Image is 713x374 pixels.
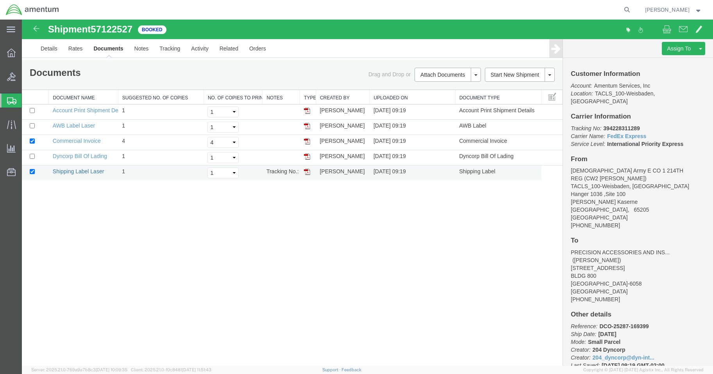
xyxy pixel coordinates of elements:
iframe: FS Legacy Container [22,20,713,366]
th: Type [278,70,294,85]
td: 1 [96,85,182,100]
b: DCO-25287-169399 [577,304,627,310]
th: Document Name [27,70,96,85]
img: pdf.gif [282,88,288,94]
td: 1 [96,146,182,161]
i: Service Level: [549,121,583,128]
a: Feedback [341,367,361,372]
a: Documents [66,20,107,38]
i: Reference: [549,304,575,310]
address: [DEMOGRAPHIC_DATA] Army E CO 1 214TH REG (CW2 [PERSON_NAME]) TACLS_100-Weisbaden, [GEOGRAPHIC_DAT... [549,147,683,210]
i: Account: [549,63,570,69]
a: AWB Label Laser [31,103,73,109]
a: Dyncorp Bill Of Lading [31,133,85,140]
span: [DATE] 09:19 GMT-02:00 [580,343,643,349]
a: Account Print Shipment Details [31,88,106,94]
h1: Documents [8,48,59,58]
td: 4 [96,115,182,131]
a: Related [192,20,222,38]
a: 204_dyncorp@dyn-int... [571,335,633,341]
button: Start New Shipment [463,48,524,62]
th: Notes [241,70,278,85]
i: Carrier Name: [549,113,583,120]
td: [DATE] 09:19 [348,115,433,131]
i: Last Saved: [549,343,578,349]
td: Commercial Invoice [433,115,519,131]
td: [PERSON_NAME] [294,131,347,146]
address: PRECISION ACCESSORIES AND INSTRUMENTS [549,229,683,284]
th: No. of Copies to Print [182,70,240,85]
h4: From [549,136,683,144]
button: Attach Documents [393,48,449,62]
img: pdf.gif [282,149,288,155]
span: Drag and Drop or [347,52,389,58]
img: logo [5,4,59,16]
td: [DATE] 09:19 [348,85,433,100]
a: Commercial Invoice [31,118,79,124]
p: TACLS_100-Weisbaden, [GEOGRAPHIC_DATA] [549,62,683,86]
b: International Priority Express [585,121,661,128]
td: Shipping Label [433,146,519,161]
th: Created by [294,70,347,85]
button: [PERSON_NAME] [645,5,702,14]
a: Support [322,367,342,372]
td: [PERSON_NAME] [294,146,347,161]
h4: Customer Information [549,51,683,58]
th: Uploaded On [348,70,433,85]
button: Assign To [640,22,674,36]
img: pdf.gif [282,119,288,125]
td: 1 [96,131,182,146]
span: [DATE] 11:51:43 [182,367,211,372]
span: Copyright © [DATE]-[DATE] Agistix Inc., All Rights Reserved [583,367,704,373]
td: [PERSON_NAME] [294,85,347,100]
a: Tracking [132,20,164,38]
h4: Other details [549,291,683,299]
td: Dyncorp Bill Of Lading [433,131,519,146]
span: Amentum Services, Inc [572,63,628,69]
b: 204 Dyncorp [571,327,604,333]
span: Client: 2025.21.0-f0c8481 [131,367,211,372]
img: pdf.gif [282,103,288,110]
td: [PERSON_NAME] [294,100,347,115]
td: [DATE] 09:19 [348,100,433,115]
h4: Carrier Information [549,93,683,101]
td: 1 [96,100,182,115]
td: [PERSON_NAME] [294,115,347,131]
td: Tracking No.: 394228311289 [241,146,278,161]
a: Rates [41,20,66,38]
span: [GEOGRAPHIC_DATA] [549,269,606,275]
i: Ship Date: [549,311,574,318]
b: 394228311289 [581,106,618,112]
a: Activity [164,20,192,38]
a: Shipping Label Laser [31,149,82,155]
span: Server: 2025.21.0-769a9a7b8c3 [31,367,127,372]
i: Creator: [549,335,569,341]
b: Small Parcel [566,319,599,325]
th: Suggested No. of Copies [96,70,182,85]
th: Document Type [433,70,519,85]
i: Location: [549,71,571,77]
i: Mode: [549,319,564,325]
h4: To [549,218,683,225]
img: pdf.gif [282,134,288,140]
a: Notes [107,20,132,38]
i: Creator: [549,327,569,333]
a: Orders [222,20,250,38]
button: Manage table columns [524,70,538,85]
a: FedEx Express [585,113,624,120]
span: Eddie Gonzalez [645,5,690,14]
td: AWB Label [433,100,519,115]
span: [DATE] 10:09:35 [96,367,127,372]
td: Account Print Shipment Details [433,85,519,100]
td: [DATE] 09:19 [348,131,433,146]
span: [GEOGRAPHIC_DATA] [549,195,606,201]
i: Tracking No: [549,106,579,112]
b: [DATE] [576,311,594,318]
td: [DATE] 09:19 [348,146,433,161]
